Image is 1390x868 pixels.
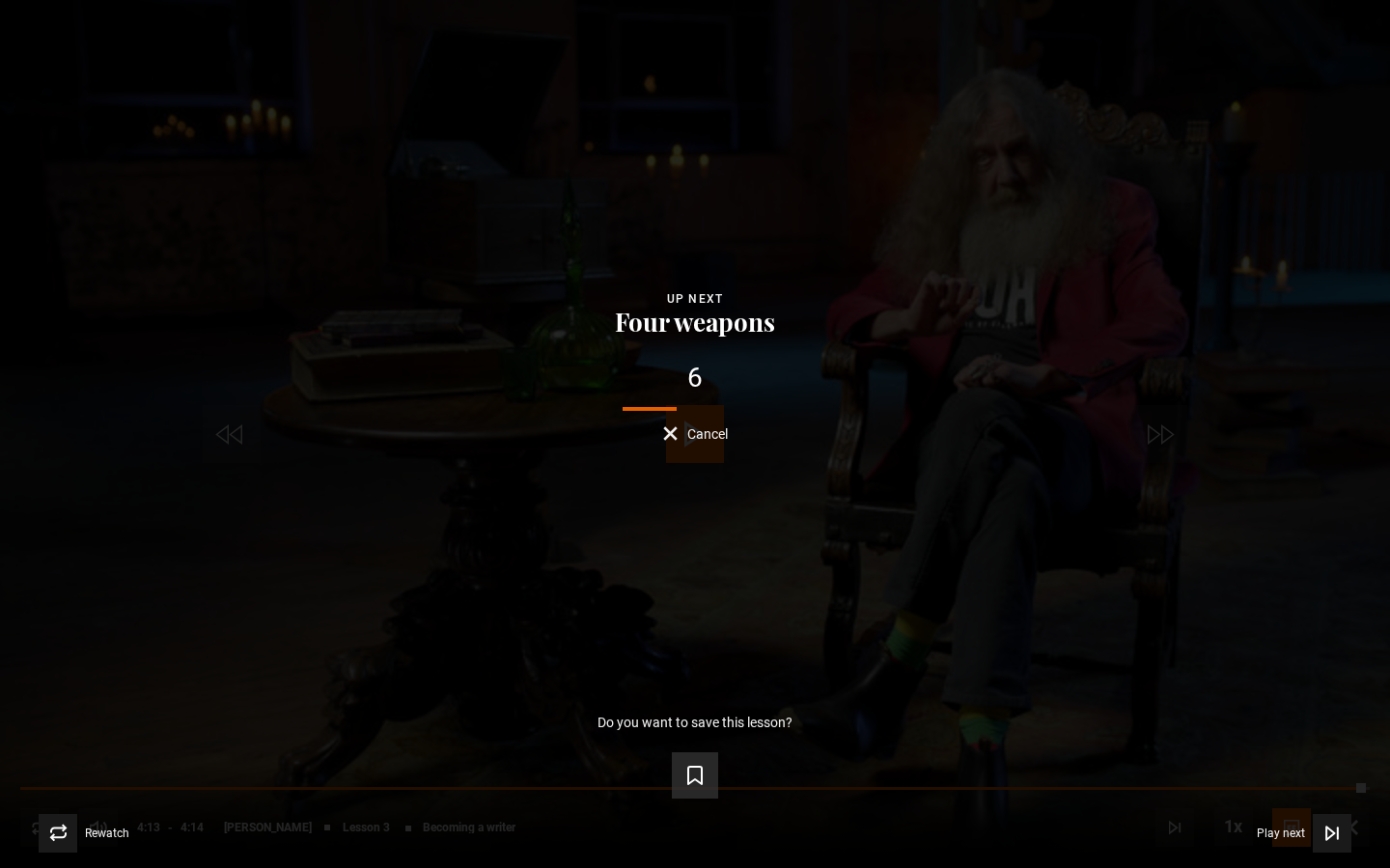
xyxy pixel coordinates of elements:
span: Rewatch [85,827,129,839]
div: 6 [31,365,1359,392]
div: Up next [31,289,1359,309]
button: Play next [1257,814,1351,853]
p: Do you want to save this lesson? [598,716,792,729]
button: Four weapons [609,309,781,336]
button: Rewatch [39,814,129,853]
span: Cancel [687,427,728,441]
span: Play next [1257,827,1305,839]
button: Cancel [663,426,728,441]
